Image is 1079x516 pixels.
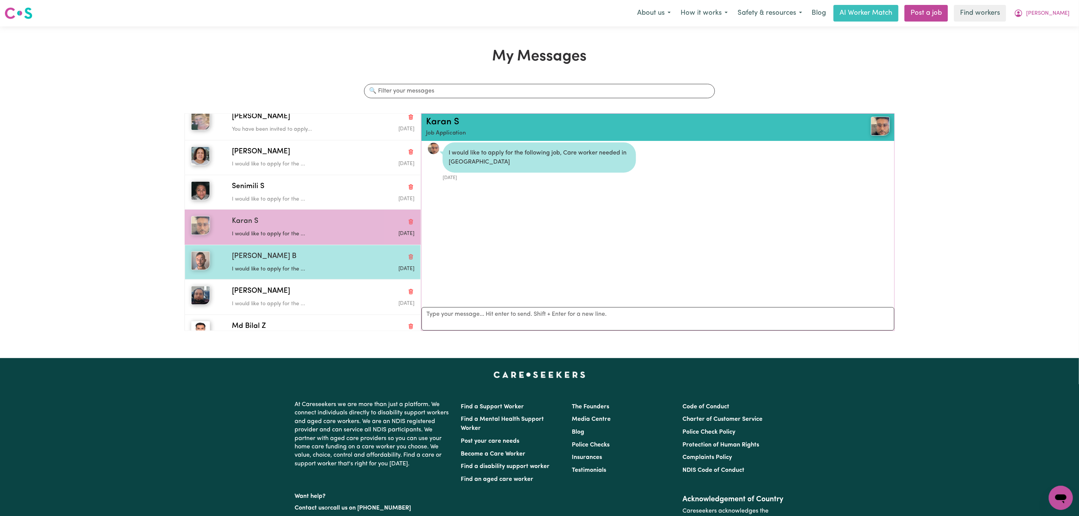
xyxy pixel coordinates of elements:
[461,476,534,482] a: Find an aged care worker
[871,117,890,136] img: View Karan S's profile
[954,5,1006,22] a: Find workers
[408,217,414,227] button: Delete conversation
[191,321,210,340] img: Md Bilal Z
[682,495,784,504] h2: Acknowledgement of Country
[185,315,421,349] button: Md Bilal ZMd Bilal ZDelete conversationI would like to apply for the ...Message sent on August 4,...
[572,429,584,435] a: Blog
[682,416,763,422] a: Charter of Customer Service
[232,286,290,297] span: [PERSON_NAME]
[5,6,32,20] img: Careseekers logo
[461,463,550,470] a: Find a disability support worker
[185,210,421,244] button: Karan SKaran SDelete conversationI would like to apply for the ...Message sent on August 5, 2025
[408,321,414,331] button: Delete conversation
[682,404,729,410] a: Code of Conduct
[408,147,414,157] button: Delete conversation
[185,140,421,175] button: Nicky C[PERSON_NAME]Delete conversationI would like to apply for the ...Message sent on August 6,...
[494,372,585,378] a: Careseekers home page
[408,112,414,122] button: Delete conversation
[398,161,414,166] span: Message sent on August 6, 2025
[191,181,210,200] img: Senimili S
[398,127,414,131] span: Message sent on September 3, 2025
[185,245,421,280] button: Bishal B[PERSON_NAME] BDelete conversationI would like to apply for the ...Message sent on August...
[185,105,421,140] button: Katherine W[PERSON_NAME]Delete conversationYou have been invited to apply...Message sent on Septe...
[232,181,264,192] span: Senimili S
[733,5,807,21] button: Safety & resources
[191,286,210,305] img: Ahmad S
[398,301,414,306] span: Message sent on August 5, 2025
[232,125,353,134] p: You have been invited to apply...
[232,195,353,204] p: I would like to apply for the ...
[807,5,830,22] a: Blog
[232,147,290,158] span: [PERSON_NAME]
[295,489,452,501] p: Want help?
[184,48,895,66] h1: My Messages
[191,147,210,165] img: Nicky C
[185,175,421,210] button: Senimili SSenimili SDelete conversationI would like to apply for the ...Message sent on August 6,...
[232,111,290,122] span: [PERSON_NAME]
[191,216,210,235] img: Karan S
[682,467,744,473] a: NDIS Code of Conduct
[905,5,948,22] a: Post a job
[398,266,414,271] span: Message sent on August 5, 2025
[812,117,890,136] a: Karan S
[330,505,411,511] a: call us on [PHONE_NUMBER]
[428,142,440,154] img: 147B64D10840F10930E8C2C5C3579C44_avatar_blob
[443,173,636,181] div: [DATE]
[408,182,414,192] button: Delete conversation
[572,454,602,460] a: Insurances
[682,429,735,435] a: Police Check Policy
[295,505,325,511] a: Contact us
[461,416,544,431] a: Find a Mental Health Support Worker
[232,265,353,273] p: I would like to apply for the ...
[232,160,353,168] p: I would like to apply for the ...
[461,404,524,410] a: Find a Support Worker
[398,231,414,236] span: Message sent on August 5, 2025
[572,467,606,473] a: Testimonials
[682,454,732,460] a: Complaints Policy
[428,142,440,154] a: View Karan S's profile
[834,5,898,22] a: AI Worker Match
[191,111,210,130] img: Katherine W
[232,251,296,262] span: [PERSON_NAME] B
[443,142,636,173] div: I would like to apply for the following job, Care worker needed in [GEOGRAPHIC_DATA]
[398,196,414,201] span: Message sent on August 6, 2025
[295,501,452,515] p: or
[632,5,676,21] button: About us
[676,5,733,21] button: How it works
[572,416,611,422] a: Media Centre
[1026,9,1070,18] span: [PERSON_NAME]
[426,117,459,127] a: Karan S
[295,397,452,471] p: At Careseekers we are more than just a platform. We connect individuals directly to disability su...
[461,438,520,444] a: Post your care needs
[572,442,610,448] a: Police Checks
[185,280,421,314] button: Ahmad S[PERSON_NAME]Delete conversationI would like to apply for the ...Message sent on August 5,...
[426,129,812,138] p: Job Application
[5,5,32,22] a: Careseekers logo
[1009,5,1074,21] button: My Account
[1049,486,1073,510] iframe: Button to launch messaging window, conversation in progress
[232,230,353,238] p: I would like to apply for the ...
[191,251,210,270] img: Bishal B
[461,451,526,457] a: Become a Care Worker
[232,300,353,308] p: I would like to apply for the ...
[572,404,609,410] a: The Founders
[232,321,266,332] span: Md Bilal Z
[364,84,715,98] input: 🔍 Filter your messages
[408,252,414,261] button: Delete conversation
[408,287,414,297] button: Delete conversation
[682,442,759,448] a: Protection of Human Rights
[232,216,258,227] span: Karan S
